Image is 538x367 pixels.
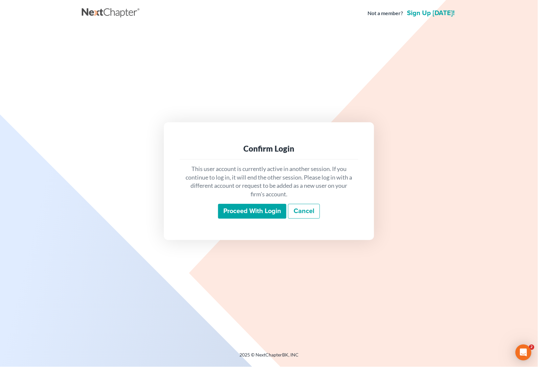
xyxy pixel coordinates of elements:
[368,10,403,17] strong: Not a member?
[516,345,531,360] div: Open Intercom Messenger
[218,204,286,219] input: Proceed with login
[529,345,534,350] span: 2
[288,204,320,219] a: Cancel
[185,143,353,154] div: Confirm Login
[82,352,456,363] div: 2025 © NextChapterBK, INC
[185,165,353,199] p: This user account is currently active in another session. If you continue to log in, it will end ...
[406,10,456,16] a: Sign up [DATE]!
